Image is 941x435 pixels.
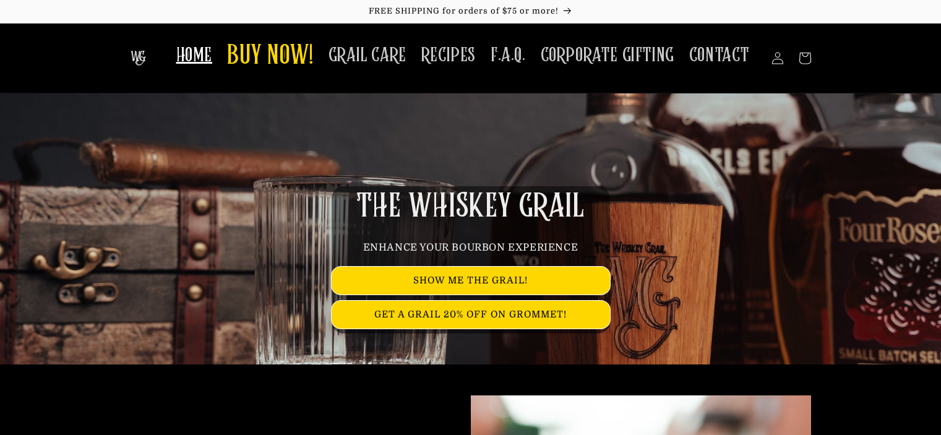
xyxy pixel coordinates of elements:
[414,36,483,75] a: RECIPES
[421,43,476,67] span: RECIPES
[491,43,526,67] span: F.A.Q.
[227,40,314,74] span: BUY NOW!
[682,36,757,75] a: CONTACT
[176,43,212,67] span: HOME
[483,36,533,75] a: F.A.Q.
[541,43,674,67] span: CORPORATE GIFTING
[356,191,584,223] span: THE WHISKEY GRAIL
[363,242,578,253] span: ENHANCE YOUR BOURBON EXPERIENCE
[169,36,220,75] a: HOME
[689,43,750,67] span: CONTACT
[332,267,610,295] a: SHOW ME THE GRAIL!
[220,32,321,81] a: BUY NOW!
[321,36,414,75] a: GRAIL CARE
[12,6,929,17] p: FREE SHIPPING for orders of $75 or more!
[329,43,406,67] span: GRAIL CARE
[131,51,146,66] img: The Whiskey Grail
[533,36,682,75] a: CORPORATE GIFTING
[332,301,610,329] a: GET A GRAIL 20% OFF ON GROMMET!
